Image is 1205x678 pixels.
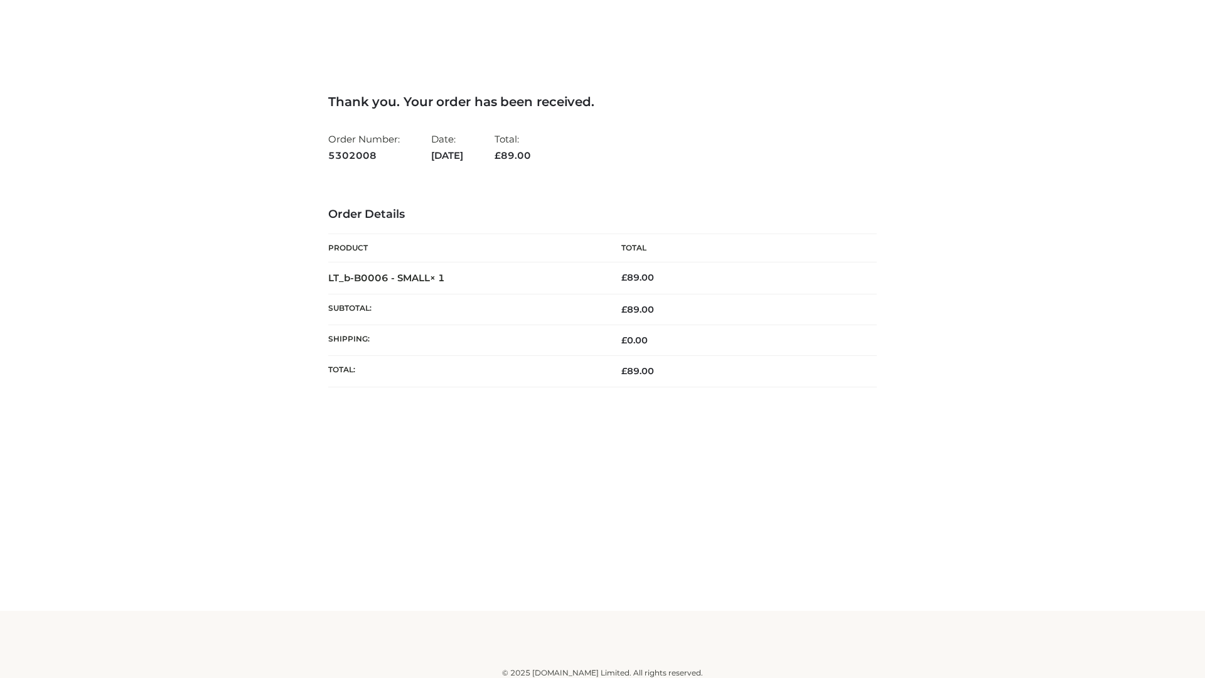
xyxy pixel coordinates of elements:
[621,335,627,346] span: £
[621,304,654,315] span: 89.00
[328,128,400,166] li: Order Number:
[328,356,602,387] th: Total:
[431,148,463,164] strong: [DATE]
[495,149,531,161] span: 89.00
[328,272,445,284] strong: LT_b-B0006 - SMALL
[328,148,400,164] strong: 5302008
[430,272,445,284] strong: × 1
[621,365,654,377] span: 89.00
[621,365,627,377] span: £
[602,234,877,262] th: Total
[328,294,602,325] th: Subtotal:
[621,272,627,283] span: £
[621,335,648,346] bdi: 0.00
[495,128,531,166] li: Total:
[328,94,877,109] h3: Thank you. Your order has been received.
[328,208,877,222] h3: Order Details
[431,128,463,166] li: Date:
[328,325,602,356] th: Shipping:
[328,234,602,262] th: Product
[621,272,654,283] bdi: 89.00
[495,149,501,161] span: £
[621,304,627,315] span: £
